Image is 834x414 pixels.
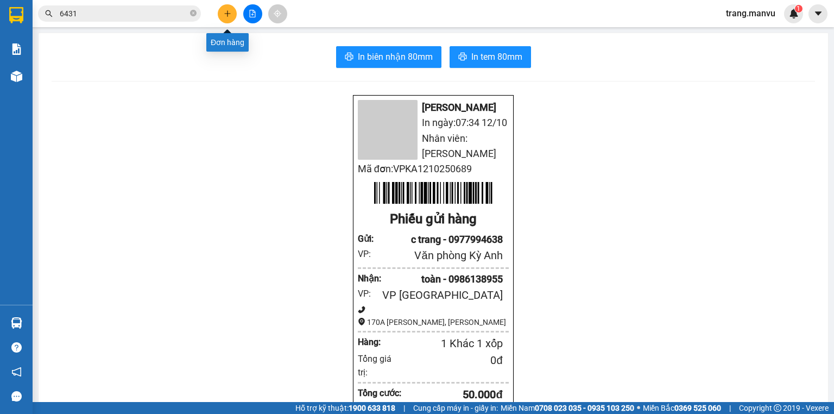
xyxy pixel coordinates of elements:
[358,386,402,400] div: Tổng cước:
[358,306,365,313] span: phone
[789,9,799,18] img: icon-new-feature
[11,317,22,329] img: warehouse-icon
[389,335,503,352] div: 1 Khác 1 xốp
[501,402,634,414] span: Miền Nam
[190,10,197,16] span: close-circle
[358,318,365,325] span: environment
[377,272,503,287] div: toàn - 0986138955
[11,342,22,353] span: question-circle
[190,9,197,19] span: close-circle
[358,335,389,349] div: Hàng:
[336,46,441,68] button: printerIn biên nhận 80mm
[349,404,395,412] strong: 1900 633 818
[243,4,262,23] button: file-add
[674,404,721,412] strong: 0369 525 060
[358,272,377,285] div: Nhận :
[11,43,22,55] img: solution-icon
[643,402,721,414] span: Miền Bắc
[717,7,784,20] span: trang.manvu
[358,115,509,130] li: In ngày: 07:34 12/10
[377,287,503,304] div: VP [GEOGRAPHIC_DATA]
[249,10,256,17] span: file-add
[813,9,823,18] span: caret-down
[402,352,503,369] div: 0 đ
[274,10,281,17] span: aim
[795,5,803,12] sup: 1
[729,402,731,414] span: |
[358,352,402,379] div: Tổng giá trị:
[358,316,509,328] div: 170A [PERSON_NAME], [PERSON_NAME]
[358,131,509,162] li: Nhân viên: [PERSON_NAME]
[11,71,22,82] img: warehouse-icon
[224,10,231,17] span: plus
[11,391,22,402] span: message
[358,209,509,230] div: Phiếu gửi hàng
[60,8,188,20] input: Tìm tên, số ĐT hoặc mã đơn
[45,10,53,17] span: search
[218,4,237,23] button: plus
[358,287,377,300] div: VP:
[358,161,509,177] li: Mã đơn: VPKA1210250689
[808,4,827,23] button: caret-down
[268,4,287,23] button: aim
[295,402,395,414] span: Hỗ trợ kỹ thuật:
[377,247,503,264] div: Văn phòng Kỳ Anh
[413,402,498,414] span: Cung cấp máy in - giấy in:
[11,367,22,377] span: notification
[774,404,781,412] span: copyright
[345,52,353,62] span: printer
[9,7,23,23] img: logo-vxr
[535,404,634,412] strong: 0708 023 035 - 0935 103 250
[450,46,531,68] button: printerIn tem 80mm
[358,50,433,64] span: In biên nhận 80mm
[358,232,377,246] div: Gửi :
[402,386,503,403] div: 50.000 đ
[403,402,405,414] span: |
[358,100,509,115] li: [PERSON_NAME]
[797,5,800,12] span: 1
[377,232,503,247] div: c trang - 0977994638
[358,247,377,261] div: VP:
[637,406,640,410] span: ⚪️
[471,50,522,64] span: In tem 80mm
[458,52,467,62] span: printer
